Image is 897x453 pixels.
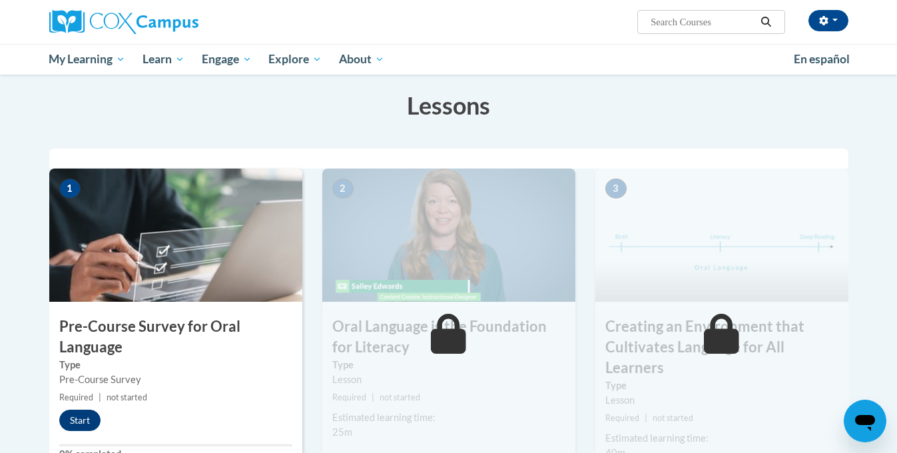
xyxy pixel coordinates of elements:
h3: Creating an Environment that Cultivates Language for All Learners [595,316,848,378]
span: Explore [268,51,322,67]
span: Engage [202,51,252,67]
span: not started [107,392,147,402]
span: Required [605,413,639,423]
a: Cox Campus [49,10,302,34]
span: 1 [59,179,81,199]
div: Estimated learning time: [605,431,838,446]
span: | [99,392,101,402]
button: Start [59,410,101,431]
img: Course Image [49,169,302,302]
span: My Learning [49,51,125,67]
a: Learn [134,44,193,75]
a: En español [785,45,858,73]
a: Explore [260,44,330,75]
span: | [372,392,374,402]
input: Search Courses [649,14,756,30]
span: About [339,51,384,67]
span: En español [794,52,850,66]
h3: Pre-Course Survey for Oral Language [49,316,302,358]
span: Required [59,392,93,402]
div: Lesson [332,372,565,387]
h3: Oral Language is the Foundation for Literacy [322,316,575,358]
span: 3 [605,179,627,199]
span: 25m [332,426,352,438]
div: Estimated learning time: [332,410,565,425]
iframe: Button to launch messaging window [844,400,886,442]
span: 2 [332,179,354,199]
span: not started [380,392,420,402]
label: Type [332,358,565,372]
a: My Learning [41,44,135,75]
h3: Lessons [49,89,848,122]
span: Required [332,392,366,402]
div: Main menu [29,44,868,75]
img: Course Image [595,169,848,302]
div: Lesson [605,393,838,408]
div: Pre-Course Survey [59,372,292,387]
img: Course Image [322,169,575,302]
img: Cox Campus [49,10,198,34]
button: Search [756,14,776,30]
label: Type [59,358,292,372]
label: Type [605,378,838,393]
a: About [330,44,393,75]
span: | [645,413,647,423]
span: Learn [143,51,184,67]
span: not started [653,413,693,423]
button: Account Settings [808,10,848,31]
a: Engage [193,44,260,75]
